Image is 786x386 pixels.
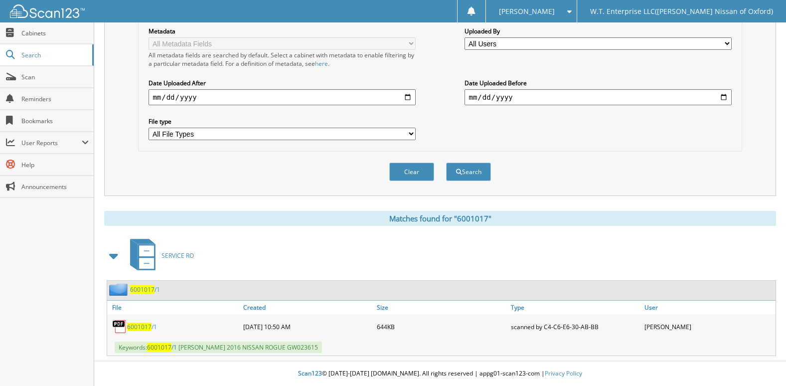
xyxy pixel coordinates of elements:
span: Search [21,51,87,59]
a: SERVICE RO [124,236,194,275]
div: scanned by C4-C6-E6-30-AB-BB [508,317,642,337]
a: 6001017/1 [130,285,160,294]
div: [DATE] 10:50 AM [241,317,374,337]
img: scan123-logo-white.svg [10,4,85,18]
a: User [642,301,776,314]
label: Uploaded By [465,27,731,35]
span: W.T. Enterprise LLC([PERSON_NAME] Nissan of Oxford) [590,8,773,14]
button: Clear [389,163,434,181]
a: Privacy Policy [545,369,582,378]
span: 6001017 [127,323,152,331]
div: © [DATE]-[DATE] [DOMAIN_NAME]. All rights reserved | appg01-scan123-com | [94,362,786,386]
a: Created [241,301,374,314]
img: PDF.png [112,319,127,334]
span: 6001017 [130,285,155,294]
span: 6001017 [147,343,171,352]
button: Search [446,163,491,181]
label: Date Uploaded After [149,79,415,87]
span: Announcements [21,183,89,191]
span: Scan123 [298,369,322,378]
a: File [107,301,241,314]
label: File type [149,117,415,126]
span: Reminders [21,95,89,103]
a: here [315,59,328,68]
span: Help [21,161,89,169]
input: start [149,89,415,105]
div: All metadata fields are searched by default. Select a cabinet with metadata to enable filtering b... [149,51,415,68]
span: SERVICE RO [161,251,194,260]
iframe: Chat Widget [736,338,786,386]
span: Scan [21,73,89,81]
a: Size [374,301,508,314]
div: Matches found for "6001017" [104,211,776,226]
label: Date Uploaded Before [465,79,731,87]
span: User Reports [21,139,82,147]
div: 644KB [374,317,508,337]
img: folder2.png [109,283,130,296]
label: Metadata [149,27,415,35]
input: end [465,89,731,105]
span: [PERSON_NAME] [499,8,555,14]
span: Cabinets [21,29,89,37]
div: [PERSON_NAME] [642,317,776,337]
span: Keywords: /1 [PERSON_NAME] 2016 NISSAN ROGUE GW023615 [115,342,322,353]
span: Bookmarks [21,117,89,125]
a: 6001017/1 [127,323,157,331]
a: Type [508,301,642,314]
